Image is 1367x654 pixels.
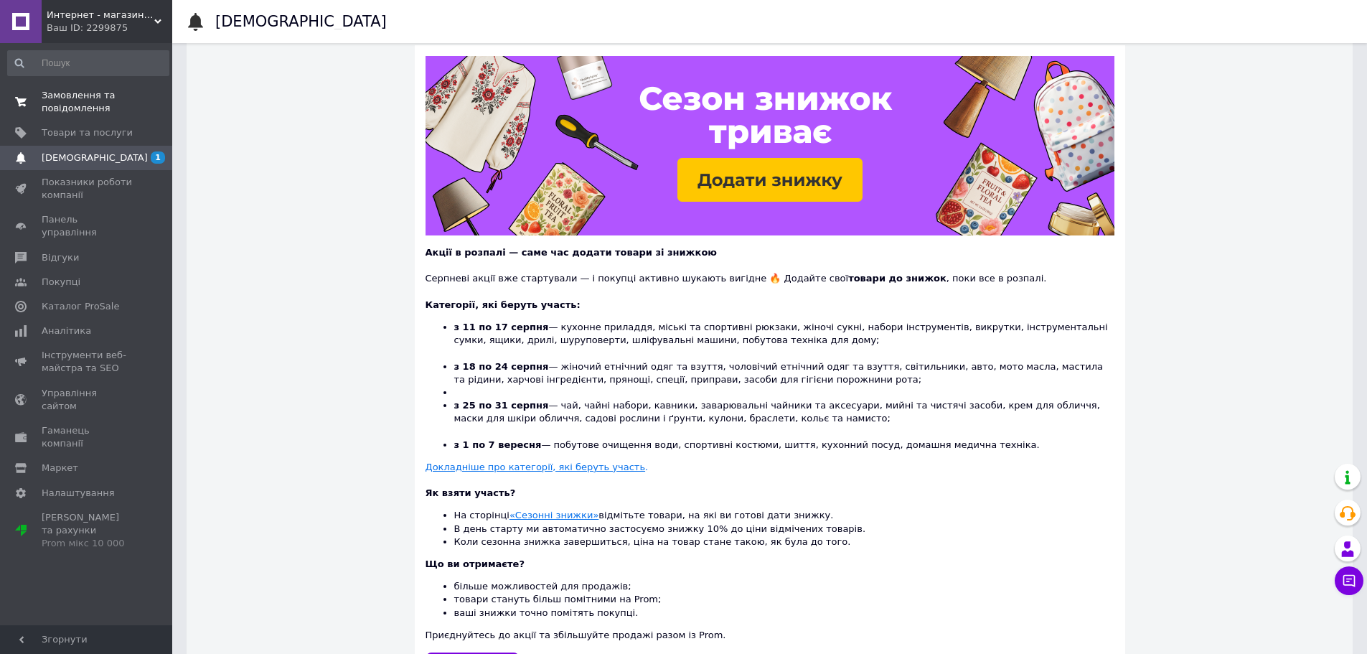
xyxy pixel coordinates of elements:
[848,273,946,284] b: товари до знижок
[7,50,169,76] input: Пошук
[42,511,133,551] span: [PERSON_NAME] та рахунки
[42,487,115,500] span: Налаштування
[42,276,80,289] span: Покупці
[454,580,1114,593] li: більше можливостей для продажів;
[454,360,1114,386] li: — жіночий етнічний одяг та взуття, чоловічий етнічний одяг та взуття, світильники, авто, мото мас...
[42,151,148,164] span: [DEMOGRAPHIC_DATA]
[42,126,133,139] span: Товари та послуги
[426,558,1114,642] div: Приєднуйтесь до акції та збільшуйте продажі разом із Prom.
[42,251,79,264] span: Відгуки
[454,322,549,332] b: з 11 по 17 серпня
[426,299,581,310] b: Категорії, які беруть участь:
[426,462,646,472] u: Докладніше про категорії, які беруть участь
[454,509,1114,522] li: На сторінці відмітьте товари, на які ви готові дати знижку.
[426,247,717,258] b: Акції в розпалі — саме час додати товари зі знижкою
[42,324,91,337] span: Аналітика
[454,400,549,411] b: з 25 по 31 серпня
[151,151,165,164] span: 1
[47,22,172,34] div: Ваш ID: 2299875
[215,13,387,30] h1: [DEMOGRAPHIC_DATA]
[454,399,1114,439] li: — чай, чайні набори, кавники, заварювальні чайники та аксесуари, мийні та чистячі засоби, крем дл...
[42,387,133,413] span: Управління сайтом
[454,523,1114,536] li: В день старту ми автоматично застосуємо знижку 10% до ціни відмічених товарів.
[426,259,1114,285] div: Серпневі акції вже стартували — і покупці активно шукають вигідне 🔥 Додайте свої , поки все в роз...
[509,510,598,520] a: «Сезонні знижки»
[42,213,133,239] span: Панель управління
[42,89,133,115] span: Замовлення та повідомлення
[42,349,133,375] span: Інструменти веб-майстра та SEO
[42,300,119,313] span: Каталог ProSale
[42,176,133,202] span: Показники роботи компанії
[42,462,78,475] span: Маркет
[454,536,1114,548] li: Коли сезонна знижка завершиться, ціна на товар стане такою, як була до того.
[454,439,1114,452] li: — побутове очищення води, спортивні костюми, шиття, кухонний посуд, домашня медична техніка.
[42,537,133,550] div: Prom мікс 10 000
[426,487,516,498] b: Як взяти участь?
[426,462,649,472] a: Докладніше про категорії, які беруть участь.
[454,593,1114,606] li: товари стануть більш помітними на Prom;
[1335,566,1363,595] button: Чат з покупцем
[426,559,525,569] b: Що ви отримаєте?
[454,321,1114,360] li: — кухонне приладдя, міські та спортивні рюкзаки, жіночі сукні, набори інструментів, викрутки, інс...
[42,424,133,450] span: Гаманець компанії
[47,9,154,22] span: Интернет - магазин "Lion"
[454,607,1114,620] li: ваші знижки точно помітять покупці.
[454,361,549,372] b: з 18 по 24 серпня
[454,439,542,450] b: з 1 по 7 вересня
